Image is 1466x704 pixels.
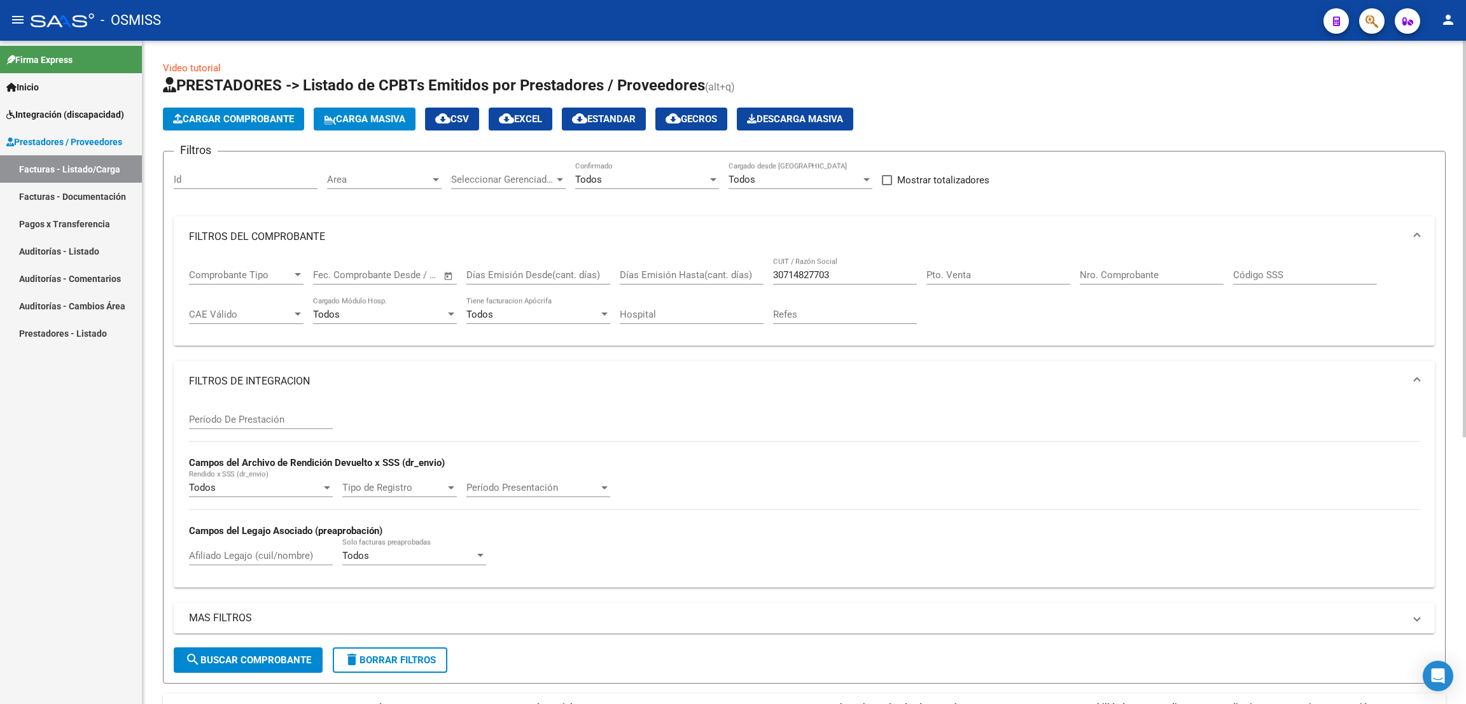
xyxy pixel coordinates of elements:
span: Borrar Filtros [344,654,436,666]
mat-panel-title: FILTROS DE INTEGRACION [189,374,1404,388]
mat-icon: person [1441,12,1456,27]
button: Open calendar [442,269,456,283]
mat-expansion-panel-header: MAS FILTROS [174,603,1435,633]
button: Buscar Comprobante [174,647,323,673]
span: Período Presentación [466,482,599,493]
input: Fecha inicio [313,269,365,281]
button: Borrar Filtros [333,647,447,673]
span: Estandar [572,113,636,125]
span: Todos [466,309,493,320]
span: Integración (discapacidad) [6,108,124,122]
span: Todos [575,174,602,185]
input: Fecha fin [376,269,438,281]
span: - OSMISS [101,6,161,34]
span: CSV [435,113,469,125]
span: Todos [342,550,369,561]
mat-expansion-panel-header: FILTROS DE INTEGRACION [174,361,1435,402]
strong: Campos del Archivo de Rendición Devuelto x SSS (dr_envio) [189,457,445,468]
button: Gecros [655,108,727,130]
span: Todos [189,482,216,493]
span: Mostrar totalizadores [897,172,989,188]
button: CSV [425,108,479,130]
mat-icon: cloud_download [572,111,587,126]
span: Buscar Comprobante [185,654,311,666]
span: Comprobante Tipo [189,269,292,281]
span: Area [327,174,430,185]
span: EXCEL [499,113,542,125]
span: Seleccionar Gerenciador [451,174,554,185]
h3: Filtros [174,141,218,159]
span: Todos [729,174,755,185]
span: Descarga Masiva [747,113,843,125]
button: EXCEL [489,108,552,130]
span: Carga Masiva [324,113,405,125]
span: Todos [313,309,340,320]
div: FILTROS DEL COMPROBANTE [174,257,1435,346]
span: Tipo de Registro [342,482,445,493]
mat-icon: delete [344,652,360,667]
span: Cargar Comprobante [173,113,294,125]
button: Cargar Comprobante [163,108,304,130]
span: Prestadores / Proveedores [6,135,122,149]
span: CAE Válido [189,309,292,320]
mat-icon: menu [10,12,25,27]
app-download-masive: Descarga masiva de comprobantes (adjuntos) [737,108,853,130]
a: Video tutorial [163,62,221,74]
mat-icon: cloud_download [435,111,450,126]
strong: Campos del Legajo Asociado (preaprobación) [189,525,382,537]
span: Inicio [6,80,39,94]
mat-panel-title: FILTROS DEL COMPROBANTE [189,230,1404,244]
mat-panel-title: MAS FILTROS [189,611,1404,625]
span: (alt+q) [705,81,735,93]
button: Estandar [562,108,646,130]
div: Open Intercom Messenger [1423,661,1453,691]
span: Gecros [666,113,717,125]
mat-expansion-panel-header: FILTROS DEL COMPROBANTE [174,216,1435,257]
mat-icon: cloud_download [666,111,681,126]
div: FILTROS DE INTEGRACION [174,402,1435,587]
button: Carga Masiva [314,108,415,130]
span: PRESTADORES -> Listado de CPBTs Emitidos por Prestadores / Proveedores [163,76,705,94]
span: Firma Express [6,53,73,67]
mat-icon: search [185,652,200,667]
button: Descarga Masiva [737,108,853,130]
mat-icon: cloud_download [499,111,514,126]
